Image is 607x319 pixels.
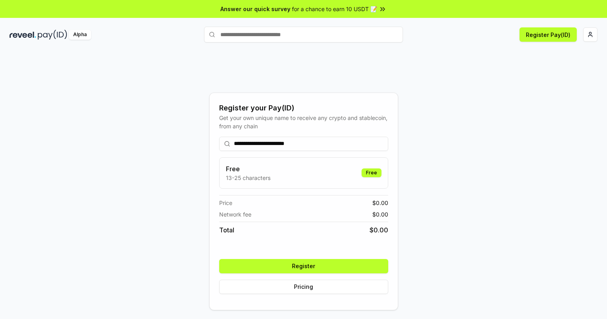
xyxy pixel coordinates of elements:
[219,102,388,114] div: Register your Pay(ID)
[219,280,388,294] button: Pricing
[219,210,251,218] span: Network fee
[219,199,232,207] span: Price
[226,164,270,174] h3: Free
[292,5,377,13] span: for a chance to earn 10 USDT 📝
[226,174,270,182] p: 13-25 characters
[69,30,91,40] div: Alpha
[219,225,234,235] span: Total
[372,199,388,207] span: $ 0.00
[38,30,67,40] img: pay_id
[219,259,388,273] button: Register
[370,225,388,235] span: $ 0.00
[372,210,388,218] span: $ 0.00
[519,27,577,42] button: Register Pay(ID)
[219,114,388,130] div: Get your own unique name to receive any crypto and stablecoin, from any chain
[10,30,36,40] img: reveel_dark
[220,5,290,13] span: Answer our quick survey
[362,168,381,177] div: Free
